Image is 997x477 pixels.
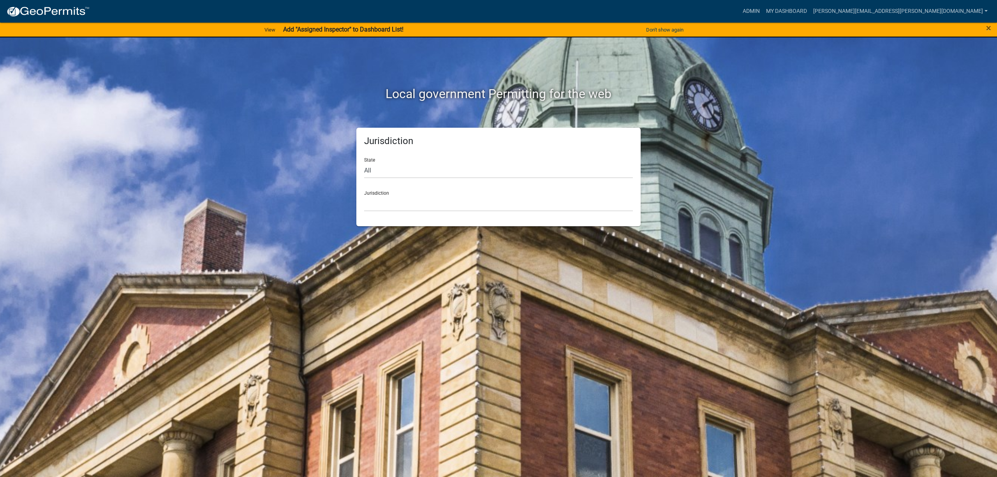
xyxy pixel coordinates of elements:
a: My Dashboard [763,4,810,19]
h5: Jurisdiction [364,136,633,147]
a: View [261,23,278,36]
span: × [986,23,991,33]
button: Close [986,23,991,33]
a: Admin [740,4,763,19]
button: Don't show again [643,23,687,36]
a: [PERSON_NAME][EMAIL_ADDRESS][PERSON_NAME][DOMAIN_NAME] [810,4,991,19]
h2: Local government Permitting for the web [282,86,715,101]
strong: Add "Assigned Inspector" to Dashboard List! [283,26,403,33]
